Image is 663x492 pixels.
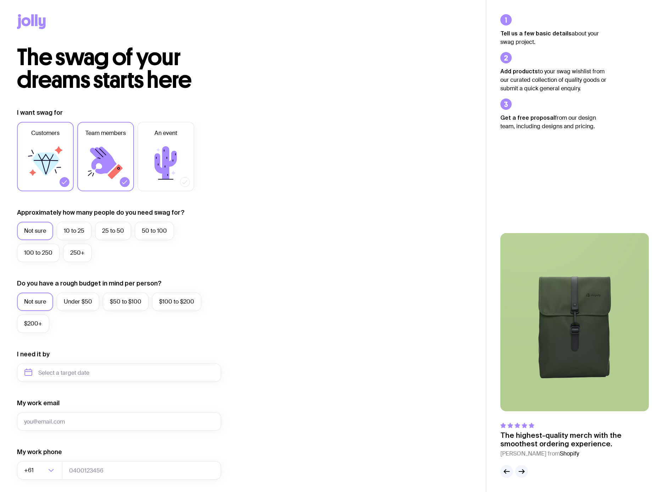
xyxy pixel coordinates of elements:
[17,412,221,431] input: you@email.com
[57,222,91,240] label: 10 to 25
[95,222,131,240] label: 25 to 50
[17,279,162,288] label: Do you have a rough budget in mind per person?
[31,129,60,137] span: Customers
[17,448,62,456] label: My work phone
[500,68,538,74] strong: Add products
[135,222,174,240] label: 50 to 100
[500,30,572,36] strong: Tell us a few basic details
[17,293,53,311] label: Not sure
[103,293,148,311] label: $50 to $100
[85,129,126,137] span: Team members
[17,399,60,407] label: My work email
[17,363,221,382] input: Select a target date
[17,43,192,94] span: The swag of your dreams starts here
[500,449,649,458] cite: [PERSON_NAME] from
[500,431,649,448] p: The highest-quality merch with the smoothest ordering experience.
[560,450,579,457] span: Shopify
[500,114,555,121] strong: Get a free proposal
[17,244,60,262] label: 100 to 250
[500,67,607,93] p: to your swag wishlist from our curated collection of quality goods or submit a quick general enqu...
[17,108,63,117] label: I want swag for
[500,113,607,131] p: from our design team, including designs and pricing.
[63,244,92,262] label: 250+
[154,129,177,137] span: An event
[57,293,99,311] label: Under $50
[17,461,62,480] div: Search for option
[17,222,53,240] label: Not sure
[35,461,46,480] input: Search for option
[17,350,50,358] label: I need it by
[17,315,49,333] label: $200+
[500,29,607,46] p: about your swag project.
[17,208,185,217] label: Approximately how many people do you need swag for?
[24,461,35,480] span: +61
[62,461,221,480] input: 0400123456
[152,293,201,311] label: $100 to $200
